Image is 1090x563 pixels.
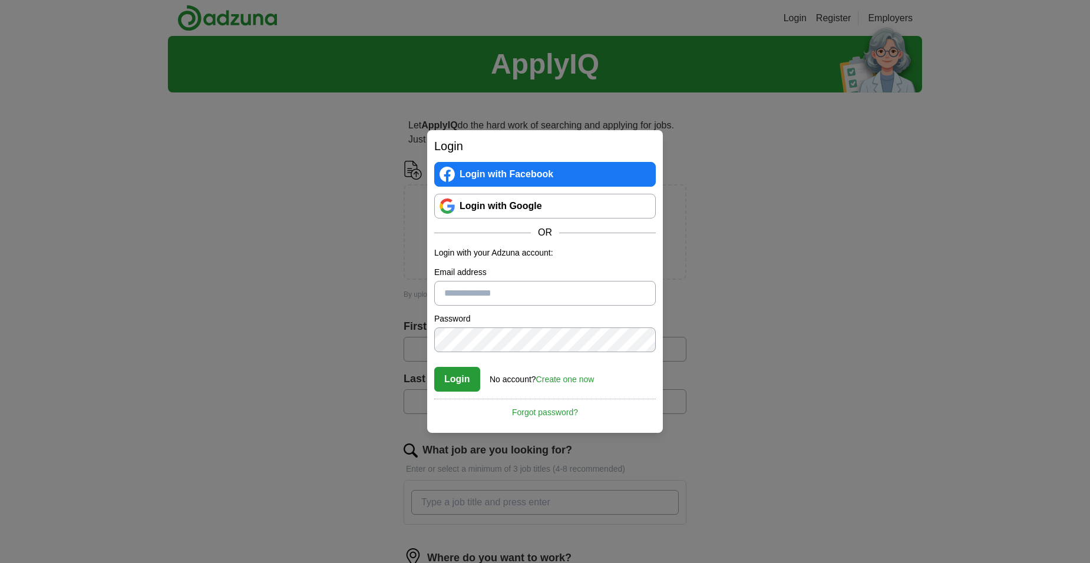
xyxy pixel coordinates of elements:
a: Login with Google [434,194,656,218]
label: Email address [434,266,656,279]
p: Login with your Adzuna account: [434,247,656,259]
button: Login [434,367,480,392]
h2: Login [434,137,656,155]
label: Password [434,313,656,325]
a: Create one now [536,375,594,384]
div: No account? [490,366,594,386]
a: Forgot password? [434,399,656,419]
a: Login with Facebook [434,162,656,187]
span: OR [531,226,559,240]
